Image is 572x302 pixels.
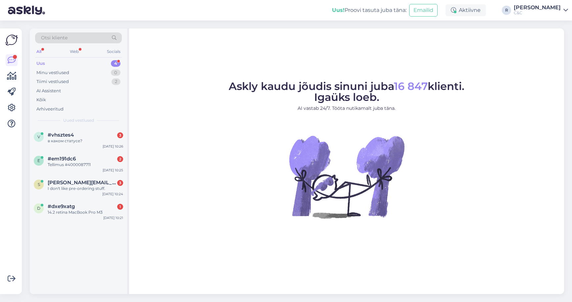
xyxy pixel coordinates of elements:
div: Tiimi vestlused [36,78,69,85]
a: [PERSON_NAME]C&C [514,5,568,16]
div: Tellimus #4000087711 [48,162,123,168]
div: R [502,6,511,15]
span: e [37,158,40,163]
div: в каком статусе? [48,138,123,144]
div: Kõik [36,97,46,103]
div: [DATE] 10:21 [103,215,123,220]
span: d [37,206,40,211]
div: [DATE] 10:26 [103,144,123,149]
div: I don't like pre-ordering stuff. [48,186,123,192]
div: Proovi tasuta juba täna: [332,6,406,14]
div: Arhiveeritud [36,106,64,112]
span: s [38,182,40,187]
div: Uus [36,60,45,67]
div: 4 [111,60,120,67]
span: Otsi kliente [41,34,68,41]
span: #vhsztes4 [48,132,74,138]
div: 2 [112,78,120,85]
b: Uus! [332,7,345,13]
span: Uued vestlused [63,117,94,123]
div: C&C [514,10,561,16]
span: v [37,134,40,139]
button: Emailid [409,4,438,17]
div: 3 [117,132,123,138]
img: Askly Logo [5,34,18,46]
div: All [35,47,43,56]
div: Minu vestlused [36,69,69,76]
div: 3 [117,180,123,186]
img: No Chat active [287,117,406,236]
div: [DATE] 10:25 [103,168,123,173]
div: 0 [111,69,120,76]
div: 2 [117,156,123,162]
div: Socials [106,47,122,56]
div: AI Assistent [36,88,61,94]
span: 16 847 [394,80,428,93]
span: #dxe9xatg [48,203,75,209]
span: #em191dc6 [48,156,76,162]
p: AI vastab 24/7. Tööta nutikamalt juba täna. [229,105,464,112]
div: [DATE] 10:24 [102,192,123,196]
div: 1 [117,204,123,210]
span: Askly kaudu jõudis sinuni juba klienti. Igaüks loeb. [229,80,464,104]
div: Aktiivne [446,4,486,16]
div: Web [69,47,80,56]
span: sezer@ws.tc [48,180,117,186]
div: [PERSON_NAME] [514,5,561,10]
div: 14.2 retina MacBook Pro M3 [48,209,123,215]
